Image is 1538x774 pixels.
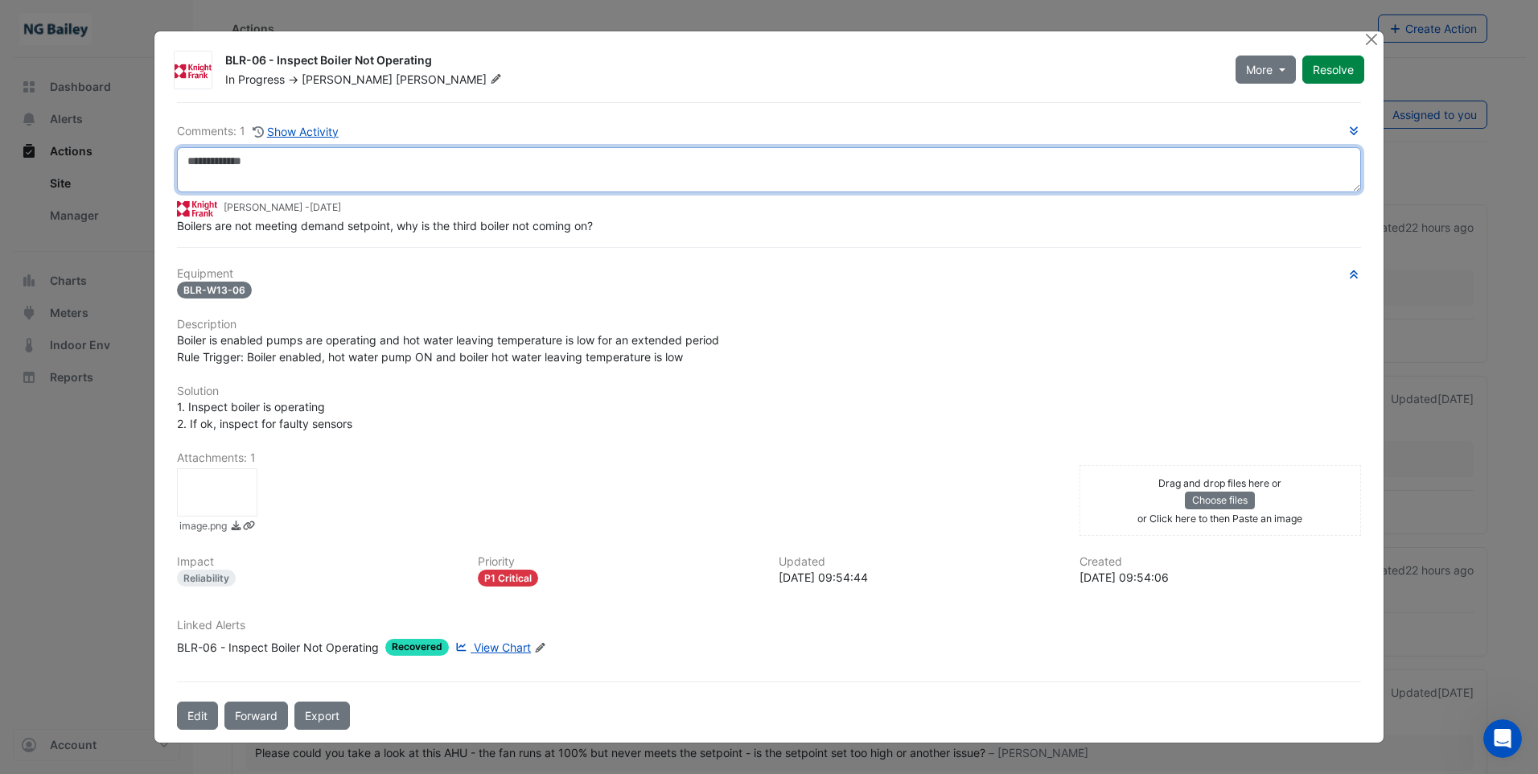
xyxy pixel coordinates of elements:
[1236,56,1296,84] button: More
[302,72,393,86] span: [PERSON_NAME]
[534,642,546,654] fa-icon: Edit Linked Alerts
[288,72,298,86] span: ->
[177,282,252,298] span: BLR-W13-06
[1246,61,1273,78] span: More
[396,72,505,88] span: [PERSON_NAME]
[385,639,449,656] span: Recovered
[177,400,352,430] span: 1. Inspect boiler is operating 2. If ok, inspect for faulty sensors
[1483,719,1522,758] iframe: Intercom live chat
[243,519,255,536] a: Copy link to clipboard
[1158,477,1281,489] small: Drag and drop files here or
[177,318,1361,331] h6: Description
[310,201,341,213] span: 2025-08-21 09:54:44
[177,451,1361,465] h6: Attachments: 1
[1185,492,1255,509] button: Choose files
[779,555,1060,569] h6: Updated
[179,519,227,536] small: image.png
[177,619,1361,632] h6: Linked Alerts
[224,200,341,215] small: [PERSON_NAME] -
[177,200,217,217] img: Knight Frank UK
[177,219,593,233] span: Boilers are not meeting demand setpoint, why is the third boiler not coming on?
[175,63,212,79] img: Knight Frank UK
[1079,555,1361,569] h6: Created
[177,267,1361,281] h6: Equipment
[1302,56,1364,84] button: Resolve
[177,702,218,730] button: Edit
[478,555,759,569] h6: Priority
[1137,513,1302,525] small: or Click here to then Paste an image
[225,72,285,86] span: In Progress
[177,385,1361,398] h6: Solution
[252,122,339,141] button: Show Activity
[294,702,350,730] a: Export
[1363,31,1380,48] button: Close
[452,639,531,656] a: View Chart
[177,555,459,569] h6: Impact
[474,640,531,654] span: View Chart
[1079,569,1361,586] div: [DATE] 09:54:06
[177,639,379,656] div: BLR-06 - Inspect Boiler Not Operating
[225,52,1216,72] div: BLR-06 - Inspect Boiler Not Operating
[177,468,257,517] div: image.png
[224,702,288,730] button: Forward
[478,570,538,587] div: P1 Critical
[177,333,719,364] span: Boiler is enabled pumps are operating and hot water leaving temperature is low for an extended pe...
[177,570,236,587] div: Reliability
[177,122,339,141] div: Comments: 1
[230,519,242,536] a: Download
[779,569,1060,586] div: [DATE] 09:54:44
